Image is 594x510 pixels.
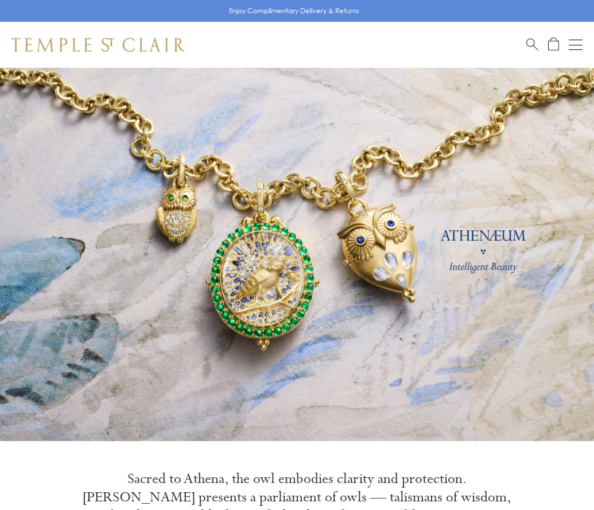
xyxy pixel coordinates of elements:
img: Temple St. Clair [11,38,185,52]
a: Open Shopping Bag [548,37,559,52]
button: Open navigation [569,38,583,52]
a: Search [526,37,538,52]
p: Enjoy Complimentary Delivery & Returns [229,5,359,17]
